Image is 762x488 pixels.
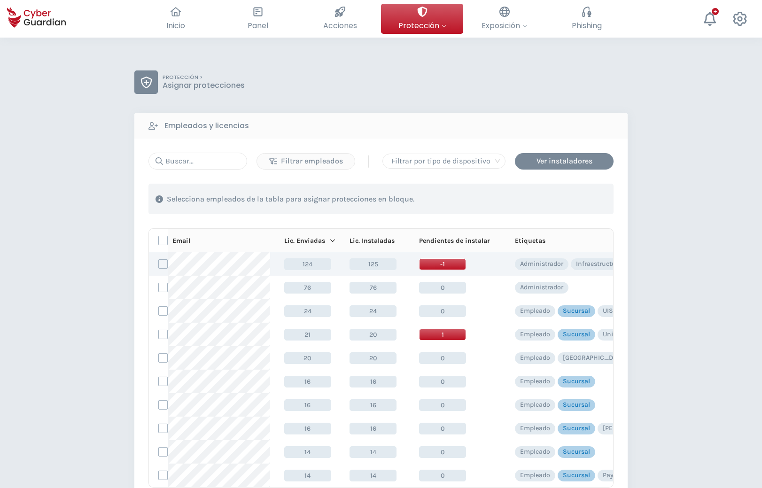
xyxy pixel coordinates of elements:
[572,20,602,31] span: Phishing
[284,446,331,458] span: 14
[563,448,590,456] p: Sucursal
[284,352,331,364] span: 20
[350,329,397,341] span: 20
[463,4,545,34] button: Exposición
[419,236,500,246] div: Pendientes de instalar
[350,446,397,458] span: 14
[350,399,397,411] span: 16
[563,424,590,433] p: Sucursal
[284,470,331,481] span: 14
[166,20,185,31] span: Inicio
[284,236,335,246] div: Lic. Enviadas
[520,377,550,386] p: Empleado
[284,282,331,294] span: 76
[419,258,466,270] span: -1
[520,307,550,315] p: Empleado
[563,401,590,409] p: Sucursal
[350,305,397,317] span: 24
[299,4,381,34] button: Acciones
[563,377,590,386] p: Sucursal
[419,352,466,364] span: 0
[419,329,466,341] span: 1
[520,448,550,456] p: Empleado
[284,305,331,317] span: 24
[576,260,622,268] p: Infraestructura
[545,4,628,34] button: Phishing
[350,470,397,481] span: 14
[167,194,414,204] p: Selecciona empleados de la tabla para asignar protecciones en bloque.
[419,376,466,387] span: 0
[522,155,606,167] div: Ver instaladores
[264,155,348,167] div: Filtrar empleados
[134,4,217,34] button: Inicio
[284,399,331,411] span: 16
[515,153,614,170] button: Ver instaladores
[712,8,719,15] div: +
[515,236,722,246] div: Etiquetas
[603,330,621,339] p: Union
[284,258,331,270] span: 124
[603,307,613,315] p: UIS
[381,4,463,34] button: Protección
[520,471,550,480] p: Empleado
[398,20,446,31] span: Protección
[148,153,247,170] input: Buscar...
[563,354,676,362] p: [GEOGRAPHIC_DATA][PERSON_NAME]
[164,120,249,132] b: Empleados y licencias
[563,471,590,480] p: Sucursal
[520,260,563,268] p: Administrador
[419,470,466,481] span: 0
[163,74,245,81] p: PROTECCIÓN >
[367,154,371,168] span: |
[419,305,466,317] span: 0
[520,424,550,433] p: Empleado
[563,330,590,339] p: Sucursal
[284,329,331,341] span: 21
[323,20,357,31] span: Acciones
[350,352,397,364] span: 20
[284,376,331,387] span: 16
[419,282,466,294] span: 0
[350,423,397,434] span: 16
[603,471,633,480] p: Paysandu
[482,20,527,31] span: Exposición
[350,282,397,294] span: 76
[284,423,331,434] span: 16
[350,258,397,270] span: 125
[520,330,550,339] p: Empleado
[217,4,299,34] button: Panel
[520,354,550,362] p: Empleado
[520,401,550,409] p: Empleado
[350,236,405,246] div: Lic. Instaladas
[248,20,268,31] span: Panel
[419,423,466,434] span: 0
[163,81,245,90] p: Asignar protecciones
[350,376,397,387] span: 16
[172,236,270,246] div: Email
[520,283,563,292] p: Administrador
[419,446,466,458] span: 0
[419,399,466,411] span: 0
[603,424,654,433] p: [PERSON_NAME]
[563,307,590,315] p: Sucursal
[257,153,355,170] button: Filtrar empleados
